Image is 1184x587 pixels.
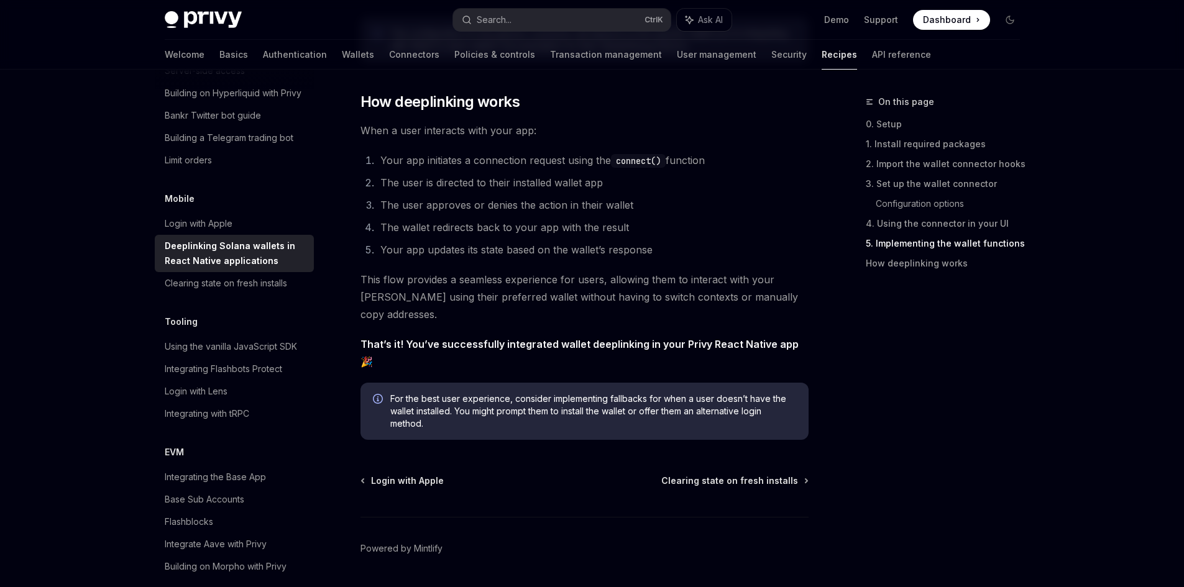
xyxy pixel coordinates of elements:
div: Bankr Twitter bot guide [165,108,261,123]
a: Integrating Flashbots Protect [155,358,314,380]
a: 5. Implementing the wallet functions [866,234,1030,253]
div: Login with Apple [165,216,232,231]
button: Toggle dark mode [1000,10,1020,30]
img: dark logo [165,11,242,29]
li: The user approves or denies the action in their wallet [377,196,809,214]
div: Flashblocks [165,514,213,529]
li: Your app initiates a connection request using the function [377,152,809,169]
div: Building on Hyperliquid with Privy [165,86,301,101]
a: 2. Import the wallet connector hooks [866,154,1030,174]
a: Base Sub Accounts [155,488,314,511]
a: Bankr Twitter bot guide [155,104,314,127]
div: Integrating the Base App [165,470,266,485]
a: Login with Apple [362,475,444,487]
div: Using the vanilla JavaScript SDK [165,339,297,354]
a: 3. Set up the wallet connector [866,174,1030,194]
li: Your app updates its state based on the wallet’s response [377,241,809,258]
div: Building a Telegram trading bot [165,130,293,145]
a: API reference [872,40,931,70]
a: Dashboard [913,10,990,30]
span: When a user interacts with your app: [360,122,809,139]
a: 1. Install required packages [866,134,1030,154]
a: Building a Telegram trading bot [155,127,314,149]
a: Integrating the Base App [155,466,314,488]
h5: Tooling [165,314,198,329]
span: How deeplinking works [360,92,520,112]
a: Welcome [165,40,204,70]
a: Building on Morpho with Privy [155,555,314,578]
svg: Info [373,394,385,406]
div: Search... [477,12,512,27]
div: Building on Morpho with Privy [165,559,287,574]
code: connect() [611,154,666,168]
div: Integrating Flashbots Protect [165,362,282,376]
div: Base Sub Accounts [165,492,244,507]
a: Support [864,14,898,26]
a: Login with Apple [155,212,314,235]
span: Dashboard [923,14,971,26]
li: The user is directed to their installed wallet app [377,174,809,191]
a: Wallets [342,40,374,70]
a: Security [771,40,807,70]
a: Powered by Mintlify [360,542,443,555]
span: Ask AI [698,14,723,26]
a: Transaction management [550,40,662,70]
div: Deeplinking Solana wallets in React Native applications [165,239,306,268]
a: Clearing state on fresh installs [155,272,314,294]
a: 4. Using the connector in your UI [866,214,1030,234]
a: Flashblocks [155,511,314,533]
a: Using the vanilla JavaScript SDK [155,335,314,358]
a: Login with Lens [155,380,314,403]
div: Login with Lens [165,384,227,399]
span: This flow provides a seamless experience for users, allowing them to interact with your [PERSON_N... [360,271,809,323]
div: Clearing state on fresh installs [165,276,287,291]
span: Clearing state on fresh installs [661,475,798,487]
div: Limit orders [165,153,212,168]
a: Limit orders [155,149,314,171]
a: Integrating with tRPC [155,403,314,425]
strong: That’s it! You’ve successfully integrated wallet deeplinking in your Privy React Native app 🎉 [360,338,799,368]
a: Clearing state on fresh installs [661,475,807,487]
a: Connectors [389,40,439,70]
a: User management [677,40,756,70]
a: Configuration options [876,194,1030,214]
h5: Mobile [165,191,195,206]
a: 0. Setup [866,114,1030,134]
a: Integrate Aave with Privy [155,533,314,555]
div: Integrate Aave with Privy [165,537,267,552]
h5: EVM [165,445,184,460]
span: On this page [878,94,934,109]
div: Integrating with tRPC [165,406,249,421]
span: Login with Apple [371,475,444,487]
a: Building on Hyperliquid with Privy [155,82,314,104]
a: Demo [824,14,849,26]
a: Recipes [822,40,857,70]
li: The wallet redirects back to your app with the result [377,219,809,236]
button: Ask AI [677,9,732,31]
a: How deeplinking works [866,253,1030,273]
button: Search...CtrlK [453,9,671,31]
span: For the best user experience, consider implementing fallbacks for when a user doesn’t have the wa... [390,393,796,430]
a: Policies & controls [454,40,535,70]
a: Deeplinking Solana wallets in React Native applications [155,235,314,272]
span: Ctrl K [645,15,663,25]
a: Basics [219,40,248,70]
a: Authentication [263,40,327,70]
